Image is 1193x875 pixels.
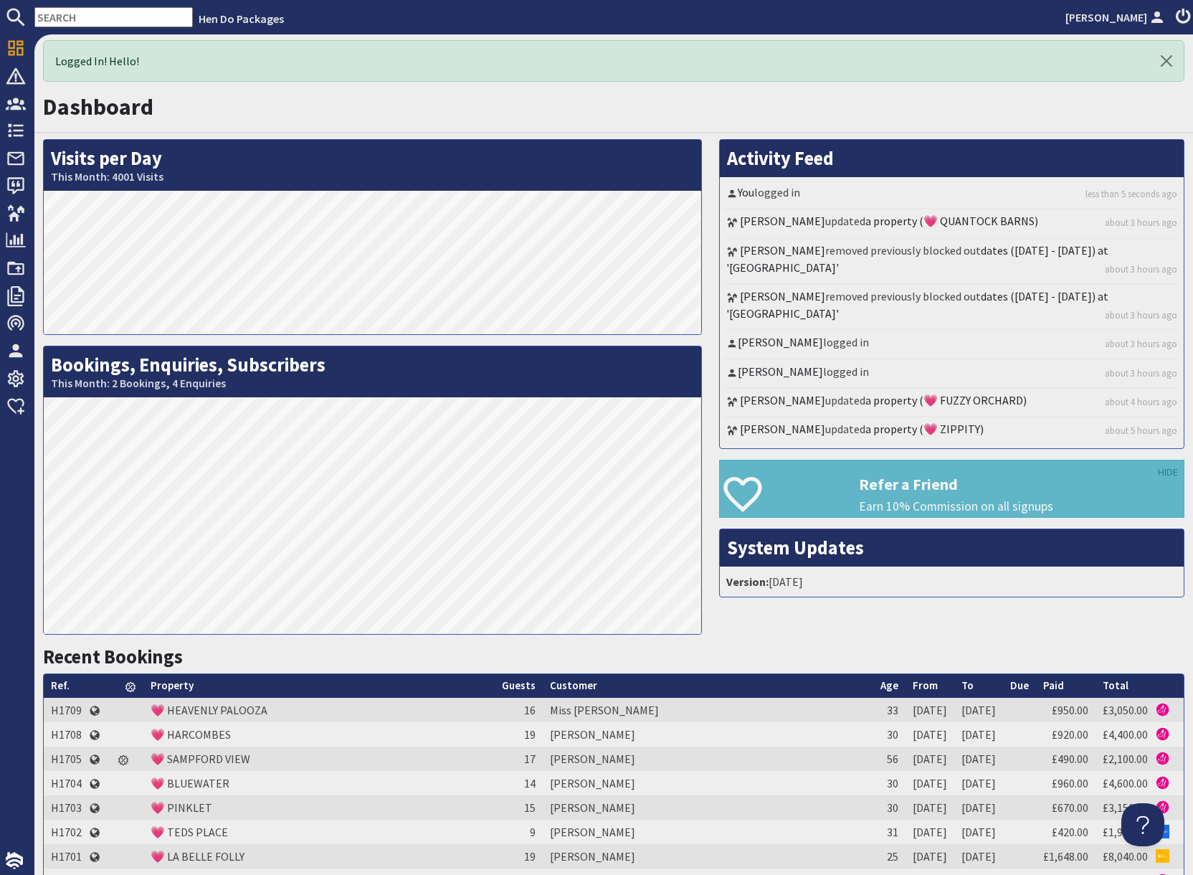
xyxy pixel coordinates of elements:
a: £4,600.00 [1103,776,1148,790]
td: H1701 [44,844,89,869]
td: [PERSON_NAME] [543,771,873,795]
a: 💗 SAMPFORD VIEW [151,752,250,766]
a: about 3 hours ago [1105,216,1177,230]
a: [PERSON_NAME] [738,335,823,349]
p: Earn 10% Commission on all signups [859,497,1184,516]
a: 💗 HARCOMBES [151,727,231,742]
td: 30 [873,771,906,795]
a: 💗 PINKLET [151,800,212,815]
td: [DATE] [906,820,954,844]
a: less than 5 seconds ago [1085,187,1177,201]
a: dates ([DATE] - [DATE]) at '[GEOGRAPHIC_DATA]' [726,289,1108,321]
input: SEARCH [34,7,193,27]
a: [PERSON_NAME] [740,289,825,303]
img: staytech_i_w-64f4e8e9ee0a9c174fd5317b4b171b261742d2d393467e5bdba4413f4f884c10.svg [6,852,23,869]
a: Age [880,678,898,692]
a: £1,900.00 [1103,825,1148,839]
a: about 3 hours ago [1105,337,1177,351]
a: [PERSON_NAME] [740,393,825,407]
a: Dashboard [43,93,153,121]
a: Total [1103,678,1128,692]
td: 56 [873,747,906,771]
li: [DATE] [723,570,1180,593]
td: [PERSON_NAME] [543,747,873,771]
a: [PERSON_NAME] [740,214,825,228]
a: about 4 hours ago [1105,395,1177,409]
span: 9 [530,825,536,839]
a: £960.00 [1052,776,1088,790]
a: [PERSON_NAME] [738,364,823,379]
td: [DATE] [954,698,1003,722]
td: [DATE] [906,795,954,820]
td: 31 [873,820,906,844]
a: Property [151,678,194,692]
a: Guests [502,678,536,692]
small: This Month: 2 Bookings, 4 Enquiries [51,377,694,390]
td: [PERSON_NAME] [543,795,873,820]
a: about 3 hours ago [1105,308,1177,322]
a: System Updates [727,536,864,559]
span: 14 [524,776,536,790]
a: 💗 BLUEWATER [151,776,229,790]
img: Referer: Hen Do Packages [1156,727,1169,741]
a: £950.00 [1052,703,1088,717]
strong: Version: [726,574,769,589]
td: [DATE] [954,771,1003,795]
td: 33 [873,698,906,722]
a: £2,100.00 [1103,752,1148,766]
span: 16 [524,703,536,717]
td: H1709 [44,698,89,722]
a: Activity Feed [727,146,834,170]
th: Due [1003,674,1036,698]
td: [PERSON_NAME] [543,844,873,869]
li: removed previously blocked out [723,239,1180,285]
a: [PERSON_NAME] [740,422,825,436]
td: H1708 [44,722,89,747]
td: H1705 [44,747,89,771]
img: Referer: Hen Do Packages [1156,703,1169,716]
a: Customer [550,678,597,692]
h2: Visits per Day [44,140,701,191]
a: Refer a Friend Earn 10% Commission on all signups [719,460,1184,518]
a: £4,400.00 [1103,727,1148,742]
a: £3,150.00 [1103,800,1148,815]
span: 19 [524,849,536,864]
td: [DATE] [954,722,1003,747]
td: H1704 [44,771,89,795]
a: £490.00 [1052,752,1088,766]
li: logged in [723,181,1180,209]
a: about 5 hours ago [1105,424,1177,437]
a: a property (💗 FUZZY ORCHARD) [865,393,1027,407]
h2: Bookings, Enquiries, Subscribers [44,346,701,397]
td: [DATE] [906,844,954,869]
a: You [738,185,754,199]
td: [DATE] [906,771,954,795]
a: Paid [1043,678,1064,692]
a: [PERSON_NAME] [1065,9,1167,26]
a: 💗 LA BELLE FOLLY [151,849,244,864]
a: 💗 HEAVENLY PALOOZA [151,703,267,717]
a: £420.00 [1052,825,1088,839]
a: £670.00 [1052,800,1088,815]
img: Referer: Hen Do Packages [1156,752,1169,765]
td: 30 [873,795,906,820]
li: updated [723,389,1180,417]
a: [PERSON_NAME] [740,243,825,257]
a: £3,050.00 [1103,703,1148,717]
span: 19 [524,727,536,742]
img: Referer: Hen Do Packages [1156,776,1169,790]
span: 15 [524,800,536,815]
li: logged in [723,331,1180,359]
li: removed previously blocked out [723,285,1180,331]
td: Miss [PERSON_NAME] [543,698,873,722]
iframe: Toggle Customer Support [1121,803,1164,846]
td: H1702 [44,820,89,844]
a: Recent Bookings [43,645,183,668]
a: To [961,678,974,692]
td: 25 [873,844,906,869]
a: Ref. [51,678,70,692]
td: [DATE] [954,844,1003,869]
a: 💗 TEDS PLACE [151,825,228,839]
a: dates ([DATE] - [DATE]) at '[GEOGRAPHIC_DATA]' [726,243,1108,275]
td: [DATE] [906,722,954,747]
